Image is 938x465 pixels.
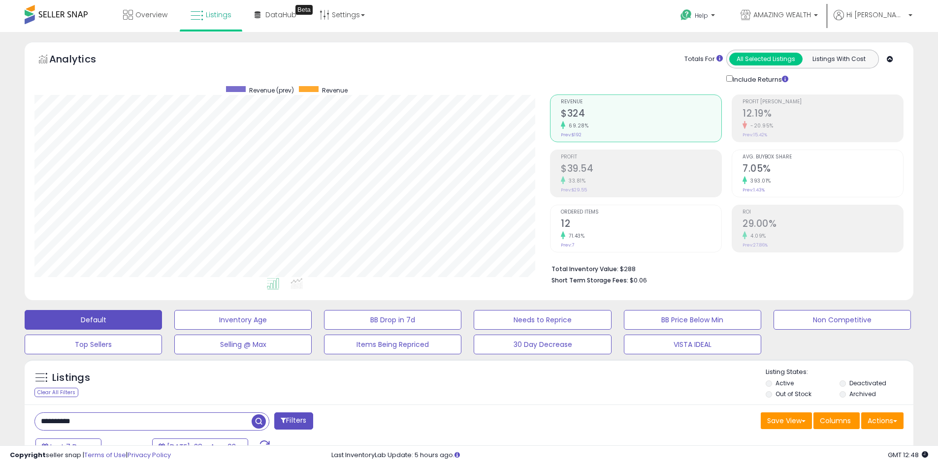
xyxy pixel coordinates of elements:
label: Archived [849,390,876,398]
h2: $324 [561,108,721,121]
button: Save View [761,412,812,429]
a: Terms of Use [84,450,126,460]
h2: 7.05% [743,163,903,176]
span: $0.06 [630,276,647,285]
button: Filters [274,412,313,430]
div: seller snap | | [10,451,171,460]
div: Clear All Filters [34,388,78,397]
h5: Analytics [49,52,115,68]
button: Non Competitive [774,310,911,330]
button: Listings With Cost [802,53,875,65]
span: Columns [820,416,851,426]
span: ROI [743,210,903,215]
span: Revenue (prev) [249,86,294,94]
button: Inventory Age [174,310,312,330]
small: Prev: 27.86% [743,242,768,248]
h5: Listings [52,371,90,385]
span: Listings [206,10,231,20]
span: DataHub [265,10,296,20]
small: 69.28% [565,122,588,129]
small: 33.81% [565,177,585,185]
button: BB Drop in 7d [324,310,461,330]
button: 30 Day Decrease [474,335,611,354]
span: Profit [561,155,721,160]
button: Selling @ Max [174,335,312,354]
label: Deactivated [849,379,886,387]
button: Default [25,310,162,330]
small: 71.43% [565,232,584,240]
span: Hi [PERSON_NAME] [846,10,906,20]
i: Get Help [680,9,692,21]
span: Revenue [561,99,721,105]
span: Avg. Buybox Share [743,155,903,160]
label: Active [776,379,794,387]
strong: Copyright [10,450,46,460]
small: Prev: 1.43% [743,187,765,193]
div: Include Returns [719,73,800,85]
small: Prev: 15.42% [743,132,767,138]
b: Short Term Storage Fees: [551,276,628,284]
small: Prev: 7 [561,242,574,248]
small: Prev: $192 [561,132,582,138]
div: Tooltip anchor [295,5,313,15]
span: Profit [PERSON_NAME] [743,99,903,105]
h2: 12.19% [743,108,903,121]
a: Privacy Policy [128,450,171,460]
h2: $39.54 [561,163,721,176]
h2: 12 [561,218,721,231]
small: 4.09% [747,232,766,240]
button: BB Price Below Min [624,310,761,330]
button: Actions [861,412,904,429]
li: $288 [551,262,896,274]
button: VISTA IDEAL [624,335,761,354]
span: Revenue [322,86,348,94]
span: Ordered Items [561,210,721,215]
span: AMAZING WEALTH [753,10,811,20]
small: 393.01% [747,177,771,185]
label: Out of Stock [776,390,811,398]
div: Last InventoryLab Update: 5 hours ago. [331,451,928,460]
button: Top Sellers [25,335,162,354]
span: Overview [135,10,167,20]
h2: 29.00% [743,218,903,231]
p: Listing States: [766,368,913,377]
button: Columns [813,412,860,429]
b: Total Inventory Value: [551,265,618,273]
small: -20.95% [747,122,774,129]
button: All Selected Listings [729,53,803,65]
div: Totals For [684,55,723,64]
a: Help [673,1,725,32]
span: 2025-08-11 12:48 GMT [888,450,928,460]
span: Help [695,11,708,20]
small: Prev: $29.55 [561,187,587,193]
button: Needs to Reprice [474,310,611,330]
a: Hi [PERSON_NAME] [834,10,912,32]
button: Items Being Repriced [324,335,461,354]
